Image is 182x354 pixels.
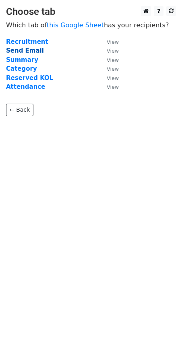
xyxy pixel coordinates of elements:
small: View [107,84,119,90]
a: Summary [6,56,38,63]
a: View [99,74,119,82]
a: View [99,56,119,63]
a: View [99,65,119,72]
a: Reserved KOL [6,74,53,82]
small: View [107,66,119,72]
small: View [107,39,119,45]
a: View [99,47,119,54]
iframe: Chat Widget [142,315,182,354]
small: View [107,48,119,54]
a: ← Back [6,104,33,116]
a: Category [6,65,37,72]
a: View [99,83,119,90]
small: View [107,75,119,81]
p: Which tab of has your recipients? [6,21,176,29]
small: View [107,57,119,63]
a: this Google Sheet [47,21,104,29]
a: Attendance [6,83,45,90]
a: Recruitment [6,38,48,45]
a: Send Email [6,47,44,54]
a: View [99,38,119,45]
h3: Choose tab [6,6,176,18]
